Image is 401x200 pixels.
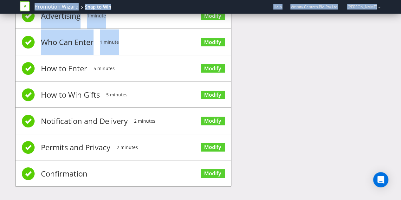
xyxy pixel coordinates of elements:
[117,135,138,160] span: 2 minutes
[106,82,127,107] span: 5 minutes
[41,29,94,55] span: Who Can Enter
[41,82,100,107] span: How to Win Gifts
[201,91,225,99] a: Modify
[85,4,111,10] div: Snap to Win
[35,3,79,10] a: Promotion Wizard
[201,38,225,47] a: Modify
[100,29,119,55] span: 1 minute
[341,4,377,10] a: [PERSON_NAME]
[134,108,155,134] span: 2 minutes
[41,161,87,186] span: Confirmation
[201,169,225,178] a: Modify
[290,4,337,10] span: Vicinity Centres PM Pty Ltd
[201,143,225,152] a: Modify
[94,56,115,81] span: 5 minutes
[201,117,225,125] a: Modify
[41,135,110,160] span: Permits and Privacy
[373,172,388,187] div: Open Intercom Messenger
[201,64,225,73] a: Modify
[41,56,87,81] span: How to Enter
[41,108,128,134] span: Notification and Delivery
[273,4,281,10] a: Help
